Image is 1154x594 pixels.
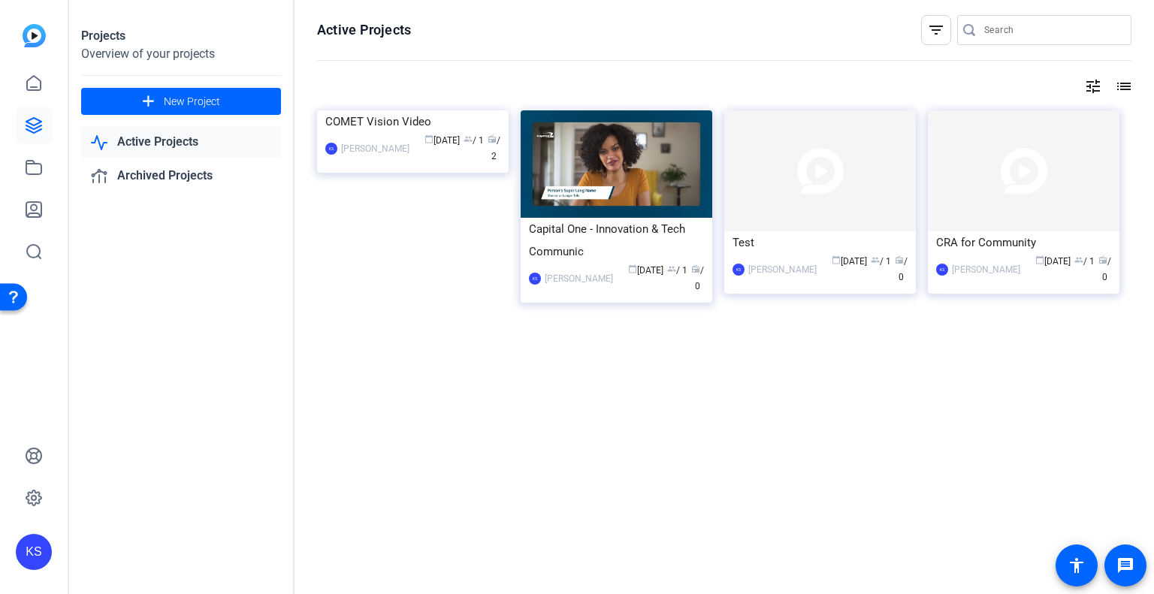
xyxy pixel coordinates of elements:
span: [DATE] [424,135,460,146]
a: Archived Projects [81,161,281,191]
mat-icon: filter_list [927,21,945,39]
div: Test [733,231,908,254]
span: group [1074,255,1083,264]
div: Projects [81,27,281,45]
div: [PERSON_NAME] [952,262,1020,277]
span: [DATE] [1035,256,1071,267]
img: blue-gradient.svg [23,24,46,47]
span: [DATE] [628,265,663,276]
mat-icon: message [1116,556,1134,574]
span: / 1 [1074,256,1095,267]
span: / 2 [488,135,500,161]
div: Overview of your projects [81,45,281,63]
span: group [464,134,473,143]
mat-icon: add [139,92,158,111]
span: calendar_today [424,134,434,143]
span: group [667,264,676,273]
span: / 1 [871,256,891,267]
span: radio [1098,255,1107,264]
div: KS [733,264,745,276]
span: radio [895,255,904,264]
div: CRA for Community [936,231,1111,254]
span: calendar_today [628,264,637,273]
div: Capital One - Innovation & Tech Communic [529,218,704,263]
span: / 0 [691,265,704,291]
input: Search [984,21,1119,39]
div: KS [529,273,541,285]
mat-icon: tune [1084,77,1102,95]
div: [PERSON_NAME] [748,262,817,277]
button: New Project [81,88,281,115]
span: calendar_today [832,255,841,264]
div: COMET Vision Video [325,110,500,133]
span: radio [691,264,700,273]
div: [PERSON_NAME] [341,141,409,156]
span: / 0 [1098,256,1111,282]
div: KS [16,534,52,570]
span: / 1 [667,265,687,276]
span: calendar_today [1035,255,1044,264]
mat-icon: list [1113,77,1131,95]
span: group [871,255,880,264]
div: [PERSON_NAME] [545,271,613,286]
span: radio [488,134,497,143]
div: KS [936,264,948,276]
span: [DATE] [832,256,867,267]
span: New Project [164,94,220,110]
div: KS [325,143,337,155]
a: Active Projects [81,127,281,158]
mat-icon: accessibility [1068,556,1086,574]
span: / 1 [464,135,484,146]
span: / 0 [895,256,908,282]
h1: Active Projects [317,21,411,39]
